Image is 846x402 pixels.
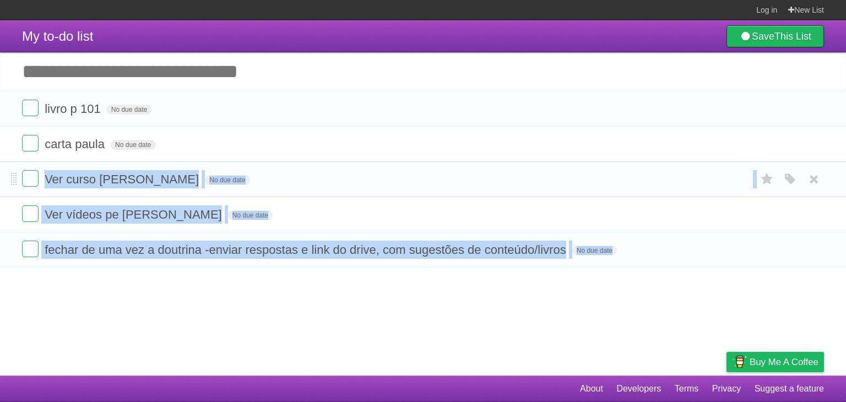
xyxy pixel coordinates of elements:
[750,352,818,372] span: Buy me a coffee
[22,170,39,187] label: Done
[45,243,569,257] span: fechar de uma vez a doutrina -enviar respostas e link do drive, com sugestões de conteúdo/livros
[22,100,39,116] label: Done
[757,170,778,188] label: Star task
[45,208,225,221] span: Ver vídeos pe [PERSON_NAME]
[45,172,202,186] span: Ver curso [PERSON_NAME]
[726,25,824,47] a: SaveThis List
[205,175,250,185] span: No due date
[726,352,824,372] a: Buy me a coffee
[45,137,107,151] span: carta paula
[22,29,93,44] span: My to-do list
[111,140,155,150] span: No due date
[22,205,39,222] label: Done
[45,102,104,116] span: livro p 101
[22,241,39,257] label: Done
[755,378,824,399] a: Suggest a feature
[228,210,273,220] span: No due date
[712,378,741,399] a: Privacy
[675,378,699,399] a: Terms
[616,378,661,399] a: Developers
[22,135,39,151] label: Done
[572,246,617,256] span: No due date
[107,105,151,115] span: No due date
[732,352,747,371] img: Buy me a coffee
[580,378,603,399] a: About
[774,31,811,42] b: This List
